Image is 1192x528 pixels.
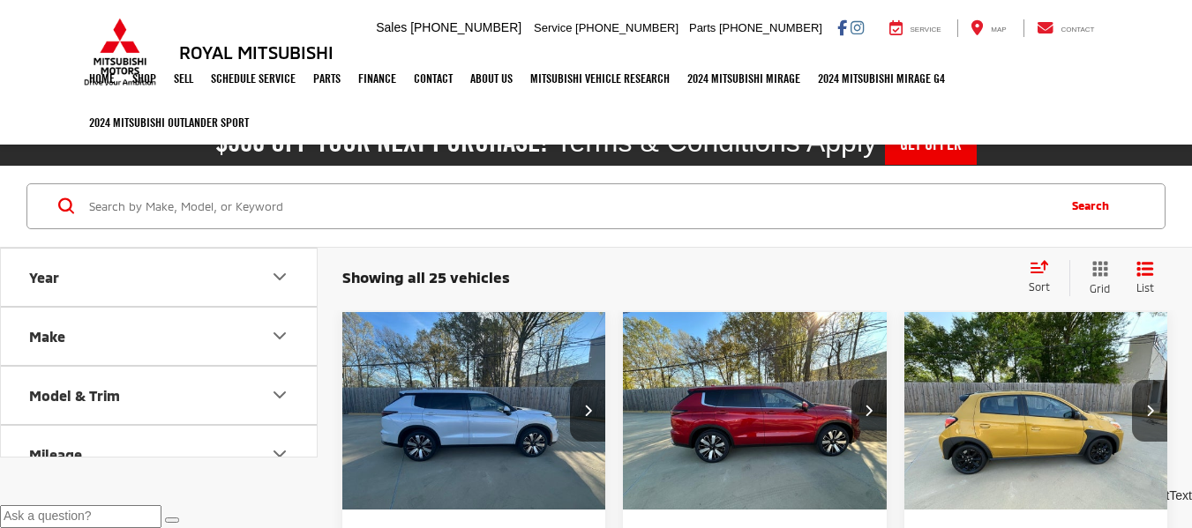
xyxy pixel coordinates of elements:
span: Parts [689,21,716,34]
span: Sales [376,20,407,34]
span: [PHONE_NUMBER] [719,21,822,34]
a: Facebook: Click to visit our Facebook page [837,20,847,34]
button: YearYear [1,249,319,306]
a: Finance [349,56,405,100]
div: Model & Trim [29,387,120,404]
div: Year [29,269,59,286]
a: Instagram: Click to visit our Instagram page [851,20,864,34]
a: Schedule Service: Opens in a new tab [202,56,304,100]
div: Year [269,266,290,287]
span: Map [991,26,1006,33]
span: List [1136,280,1154,295]
span: [PHONE_NUMBER] [575,21,678,34]
img: 2024 Mitsubishi Mirage Black Edition [903,312,1169,511]
div: 2024 Mitsubishi Mirage Black Edition 0 [903,312,1169,510]
button: Next image [1132,380,1167,442]
input: Search by Make, Model, or Keyword [87,185,1054,227]
img: 2025 Mitsubishi Outlander SE [622,312,888,511]
h3: Royal Mitsubishi [179,42,334,62]
a: 2024 Mitsubishi Mirage [678,56,809,100]
a: Mitsubishi Vehicle Research [521,56,678,100]
button: MakeMake [1,308,319,365]
div: 2025 Mitsubishi Outlander SE 0 [341,312,607,509]
div: 2025 Mitsubishi Outlander SE 0 [622,312,888,509]
div: Mileage [29,446,82,463]
button: Next image [570,380,605,442]
button: MileageMileage [1,426,319,483]
a: Service [876,19,955,37]
a: Text [1169,487,1192,505]
a: About Us [461,56,521,100]
span: Text [1169,488,1192,502]
a: Parts: Opens in a new tab [304,56,349,100]
span: Sort [1029,280,1050,293]
a: Map [957,19,1019,37]
a: 2024 Mitsubishi Mirage G4 [809,56,954,100]
div: Make [269,325,290,346]
a: Shop [124,56,165,100]
h2: $500 off your next purchase! [215,130,548,154]
span: [PHONE_NUMBER] [410,20,521,34]
button: Grid View [1069,260,1123,296]
a: 2025 Mitsubishi Outlander SE2025 Mitsubishi Outlander SE2025 Mitsubishi Outlander SE2025 Mitsubis... [341,312,607,509]
span: Contact [1061,26,1094,33]
a: 2025 Mitsubishi Outlander SE2025 Mitsubishi Outlander SE2025 Mitsubishi Outlander SE2025 Mitsubis... [622,312,888,509]
a: Sell [165,56,202,100]
button: Search [1054,184,1135,228]
button: Model & TrimModel & Trim [1,367,319,424]
span: Service [534,21,572,34]
a: Contact [405,56,461,100]
span: Service [911,26,941,33]
a: Contact [1023,19,1108,37]
a: Home [80,56,124,100]
img: Mitsubishi [80,18,160,86]
div: Make [29,328,65,345]
div: Mileage [269,443,290,465]
button: Select sort value [1020,260,1069,295]
button: Send [165,517,179,523]
span: Grid [1090,281,1110,296]
span: Showing all 25 vehicles [342,268,510,286]
a: 2024 Mitsubishi Outlander SPORT [80,100,258,145]
button: List View [1123,260,1167,296]
a: 2024 Mitsubishi Mirage Black Edition2024 Mitsubishi Mirage Black Edition2024 Mitsubishi Mirage Bl... [903,312,1169,510]
img: 2025 Mitsubishi Outlander SE [341,312,607,511]
div: Model & Trim [269,384,290,405]
button: Next image [851,380,887,442]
